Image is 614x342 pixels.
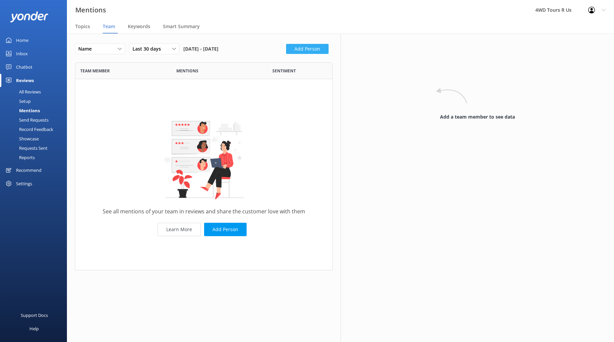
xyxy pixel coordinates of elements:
[4,115,67,125] a: Send Requests
[80,68,110,74] span: Team member
[128,23,150,30] span: Keywords
[10,11,49,22] img: yonder-white-logo.png
[176,68,198,74] span: Mentions
[4,106,40,115] div: Mentions
[133,45,165,53] span: Last 30 days
[4,87,41,96] div: All Reviews
[21,309,48,322] div: Support Docs
[16,163,41,177] div: Recommend
[16,177,32,190] div: Settings
[78,45,96,53] span: Name
[16,33,28,47] div: Home
[4,134,39,143] div: Showcase
[158,223,201,236] a: Learn More
[272,68,296,74] span: Sentiment
[103,207,305,216] p: See all mentions of your team in reviews and share the customer love with them
[16,60,32,74] div: Chatbot
[4,125,53,134] div: Record Feedback
[4,115,49,125] div: Send Requests
[4,143,48,153] div: Requests Sent
[4,134,67,143] a: Showcase
[4,96,31,106] div: Setup
[4,143,67,153] a: Requests Sent
[163,23,200,30] span: Smart Summary
[286,44,329,54] button: Add Person
[4,153,67,162] a: Reports
[4,87,67,96] a: All Reviews
[16,74,34,87] div: Reviews
[4,125,67,134] a: Record Feedback
[75,23,90,30] span: Topics
[29,322,39,335] div: Help
[4,153,35,162] div: Reports
[204,223,247,236] button: Add Person
[75,79,333,270] div: grid
[16,47,28,60] div: Inbox
[4,96,67,106] a: Setup
[183,44,218,54] span: [DATE] - [DATE]
[103,23,115,30] span: Team
[4,106,67,115] a: Mentions
[75,5,106,15] h3: Mentions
